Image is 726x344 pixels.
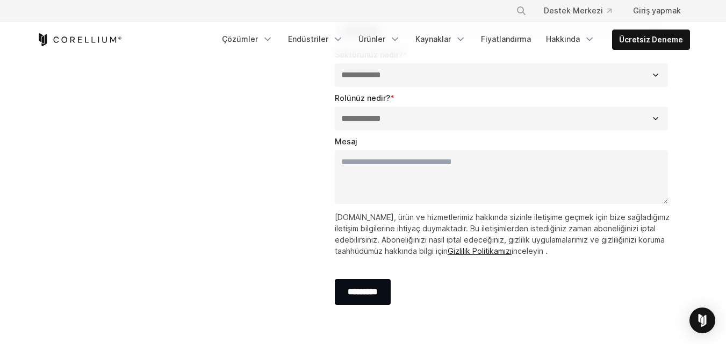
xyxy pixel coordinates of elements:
font: [DOMAIN_NAME], ürün ve hizmetlerimiz hakkında sizinle iletişime geçmek için bize sağladığınız ile... [335,213,670,255]
div: Gezinme Menüsü [215,30,690,50]
font: Kaynaklar [415,34,451,43]
a: Gizlilik Politikamızı [448,246,512,255]
font: Hakkında [546,34,580,43]
font: Fiyatlandırma [481,34,531,43]
font: Ürünler [358,34,385,43]
div: Open Intercom Messenger [689,308,715,333]
div: Gezinme Menüsü [503,1,689,20]
font: Giriş yapmak [633,6,681,15]
font: Mesaj [335,137,357,146]
a: Corellium Ana Sayfası [37,33,122,46]
font: Endüstriler [288,34,328,43]
font: Destek Merkezi [544,6,603,15]
font: Çözümler [222,34,258,43]
font: inceleyin . [512,246,548,255]
button: Aramak [512,1,531,20]
font: Ücretsiz Deneme [619,35,683,44]
font: Rolünüz nedir? [335,93,390,103]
